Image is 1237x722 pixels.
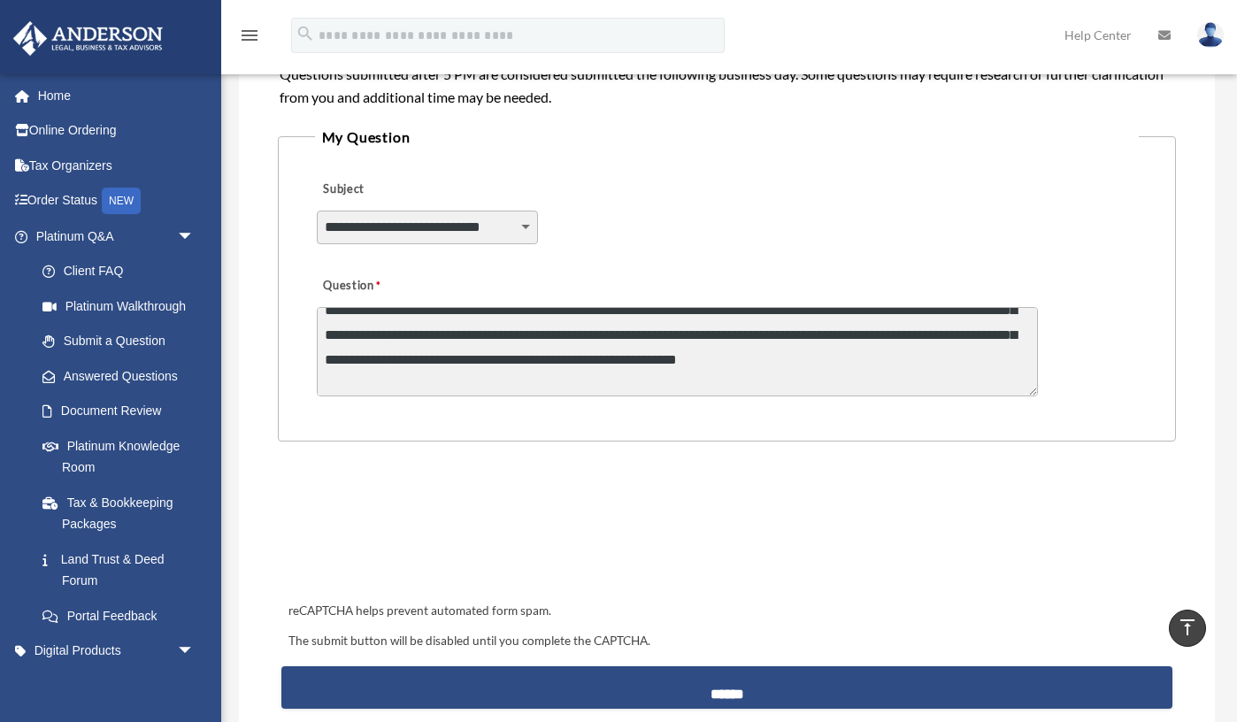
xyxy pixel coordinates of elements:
[12,113,221,149] a: Online Ordering
[317,274,454,299] label: Question
[25,324,212,359] a: Submit a Question
[25,598,221,634] a: Portal Feedback
[25,394,221,429] a: Document Review
[177,634,212,670] span: arrow_drop_down
[239,25,260,46] i: menu
[12,219,221,254] a: Platinum Q&Aarrow_drop_down
[281,631,1172,652] div: The submit button will be disabled until you complete the CAPTCHA.
[12,634,221,669] a: Digital Productsarrow_drop_down
[281,601,1172,622] div: reCAPTCHA helps prevent automated form spam.
[25,485,221,541] a: Tax & Bookkeeping Packages
[239,31,260,46] a: menu
[1169,610,1206,647] a: vertical_align_top
[12,78,221,113] a: Home
[1197,22,1224,48] img: User Pic
[296,24,315,43] i: search
[25,288,221,324] a: Platinum Walkthrough
[25,254,221,289] a: Client FAQ
[317,178,485,203] label: Subject
[12,183,221,219] a: Order StatusNEW
[177,219,212,255] span: arrow_drop_down
[25,428,221,485] a: Platinum Knowledge Room
[315,125,1140,150] legend: My Question
[25,541,221,598] a: Land Trust & Deed Forum
[283,496,552,565] iframe: reCAPTCHA
[8,21,168,56] img: Anderson Advisors Platinum Portal
[25,358,221,394] a: Answered Questions
[12,148,221,183] a: Tax Organizers
[102,188,141,214] div: NEW
[1177,617,1198,638] i: vertical_align_top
